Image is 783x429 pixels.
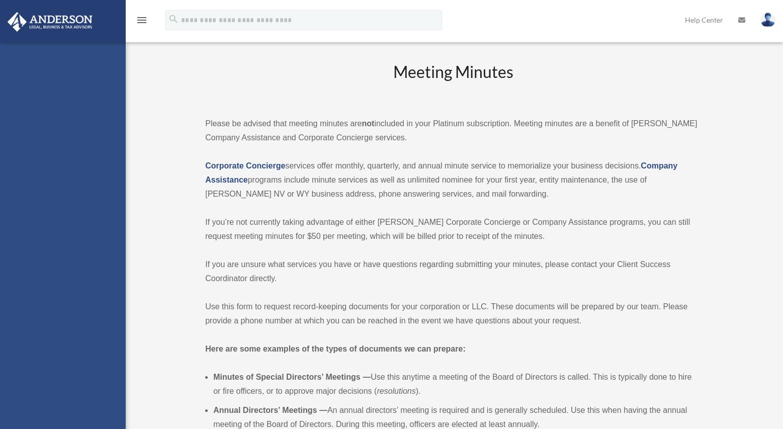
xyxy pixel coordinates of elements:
h2: Meeting Minutes [205,61,701,103]
i: menu [136,14,148,26]
em: resolutions [377,387,415,395]
a: Company Assistance [205,161,677,184]
img: Anderson Advisors Platinum Portal [5,12,96,32]
p: Please be advised that meeting minutes are included in your Platinum subscription. Meeting minute... [205,117,701,145]
strong: not [362,119,375,128]
p: Use this form to request record-keeping documents for your corporation or LLC. These documents wi... [205,300,701,328]
li: Use this anytime a meeting of the Board of Directors is called. This is typically done to hire or... [213,370,701,398]
a: menu [136,18,148,26]
i: search [168,14,179,25]
img: User Pic [760,13,775,27]
p: If you are unsure what services you have or have questions regarding submitting your minutes, ple... [205,258,701,286]
b: Minutes of Special Directors’ Meetings — [213,373,371,381]
a: Corporate Concierge [205,161,285,170]
strong: Here are some examples of the types of documents we can prepare: [205,345,466,353]
p: If you’re not currently taking advantage of either [PERSON_NAME] Corporate Concierge or Company A... [205,215,701,243]
p: services offer monthly, quarterly, and annual minute service to memorialize your business decisio... [205,159,701,201]
b: Annual Directors’ Meetings — [213,406,327,414]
